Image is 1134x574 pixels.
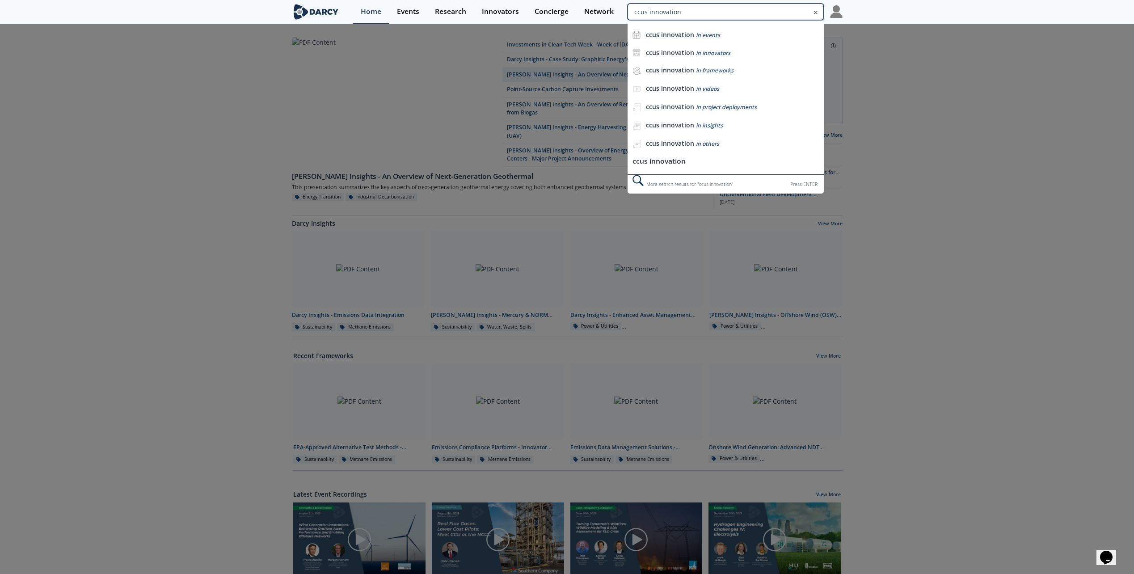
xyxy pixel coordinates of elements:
[535,8,569,15] div: Concierge
[646,102,694,111] b: ccus innovation
[482,8,519,15] div: Innovators
[830,5,843,18] img: Profile
[435,8,466,15] div: Research
[696,140,719,148] span: in others
[696,31,720,39] span: in events
[361,8,381,15] div: Home
[646,84,694,93] b: ccus innovation
[628,153,823,170] li: ccus innovation
[1096,538,1125,565] iframe: chat widget
[628,4,823,20] input: Advanced Search
[646,30,694,39] b: ccus innovation
[646,121,694,129] b: ccus innovation
[646,48,694,57] b: ccus innovation
[628,174,823,194] div: More search results for " ccus innovation "
[646,66,694,74] b: ccus innovation
[696,85,719,93] span: in videos
[646,139,694,148] b: ccus innovation
[632,49,641,57] img: icon
[584,8,614,15] div: Network
[790,180,818,189] div: Press ENTER
[696,122,723,129] span: in insights
[292,4,341,20] img: logo-wide.svg
[397,8,419,15] div: Events
[632,31,641,39] img: icon
[696,67,734,74] span: in frameworks
[696,103,757,111] span: in project deployments
[696,49,730,57] span: in innovators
